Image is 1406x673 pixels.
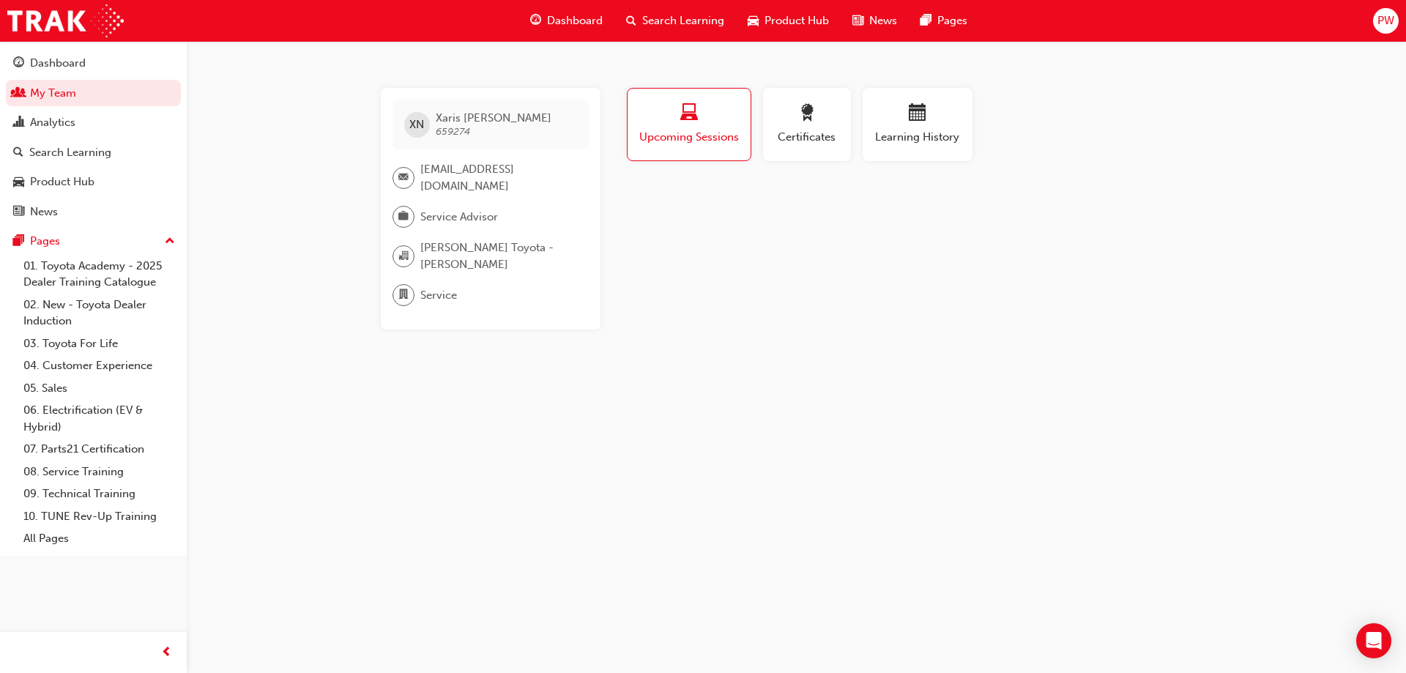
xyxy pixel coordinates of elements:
[398,168,409,187] span: email-icon
[165,232,175,251] span: up-icon
[18,332,181,355] a: 03. Toyota For Life
[13,57,24,70] span: guage-icon
[420,239,577,272] span: [PERSON_NAME] Toyota - [PERSON_NAME]
[436,111,551,124] span: Xaris [PERSON_NAME]
[420,287,457,304] span: Service
[30,233,60,250] div: Pages
[6,168,181,196] a: Product Hub
[7,4,124,37] img: Trak
[18,483,181,505] a: 09. Technical Training
[774,129,840,146] span: Certificates
[420,209,498,226] span: Service Advisor
[398,247,409,266] span: organisation-icon
[627,88,751,161] button: Upcoming Sessions
[6,198,181,226] a: News
[18,377,181,400] a: 05. Sales
[852,12,863,30] span: news-icon
[18,505,181,528] a: 10. TUNE Rev-Up Training
[920,12,931,30] span: pages-icon
[869,12,897,29] span: News
[18,438,181,461] a: 07. Parts21 Certification
[398,207,409,226] span: briefcase-icon
[6,50,181,77] a: Dashboard
[13,176,24,189] span: car-icon
[18,461,181,483] a: 08. Service Training
[748,12,759,30] span: car-icon
[909,6,979,36] a: pages-iconPages
[614,6,736,36] a: search-iconSearch Learning
[13,235,24,248] span: pages-icon
[13,206,24,219] span: news-icon
[763,88,851,161] button: Certificates
[13,116,24,130] span: chart-icon
[6,47,181,228] button: DashboardMy TeamAnalyticsSearch LearningProduct HubNews
[6,80,181,107] a: My Team
[6,228,181,255] button: Pages
[765,12,829,29] span: Product Hub
[626,12,636,30] span: search-icon
[18,255,181,294] a: 01. Toyota Academy - 2025 Dealer Training Catalogue
[29,144,111,161] div: Search Learning
[841,6,909,36] a: news-iconNews
[409,116,424,133] span: XN
[518,6,614,36] a: guage-iconDashboard
[18,294,181,332] a: 02. New - Toyota Dealer Induction
[30,204,58,220] div: News
[1356,623,1391,658] div: Open Intercom Messenger
[18,399,181,438] a: 06. Electrification (EV & Hybrid)
[6,109,181,136] a: Analytics
[1373,8,1399,34] button: PW
[680,104,698,124] span: laptop-icon
[161,644,172,662] span: prev-icon
[30,114,75,131] div: Analytics
[436,125,470,138] span: 659274
[420,161,577,194] span: [EMAIL_ADDRESS][DOMAIN_NAME]
[863,88,972,161] button: Learning History
[30,174,94,190] div: Product Hub
[547,12,603,29] span: Dashboard
[909,104,926,124] span: calendar-icon
[736,6,841,36] a: car-iconProduct Hub
[639,129,740,146] span: Upcoming Sessions
[798,104,816,124] span: award-icon
[18,354,181,377] a: 04. Customer Experience
[642,12,724,29] span: Search Learning
[530,12,541,30] span: guage-icon
[398,286,409,305] span: department-icon
[874,129,961,146] span: Learning History
[13,87,24,100] span: people-icon
[1377,12,1394,29] span: PW
[6,139,181,166] a: Search Learning
[18,527,181,550] a: All Pages
[937,12,967,29] span: Pages
[13,146,23,160] span: search-icon
[30,55,86,72] div: Dashboard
